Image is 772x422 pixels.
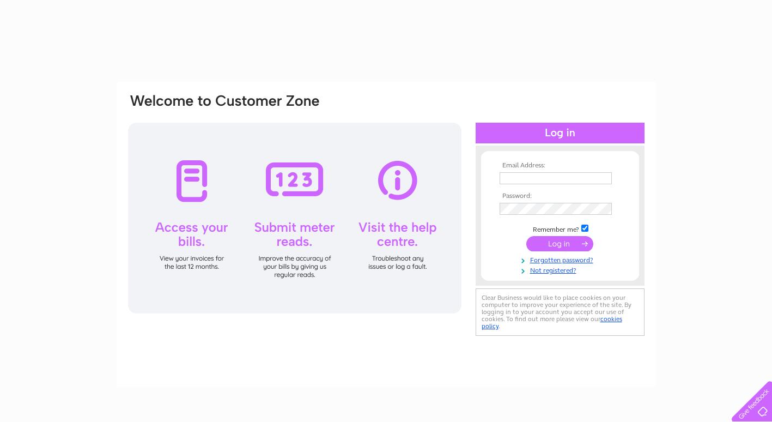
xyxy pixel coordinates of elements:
th: Email Address: [497,162,623,170]
div: Clear Business would like to place cookies on your computer to improve your experience of the sit... [476,288,645,336]
a: Not registered? [500,264,623,275]
input: Submit [526,236,593,251]
a: Forgotten password? [500,254,623,264]
td: Remember me? [497,223,623,234]
a: cookies policy [482,315,622,330]
th: Password: [497,192,623,200]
